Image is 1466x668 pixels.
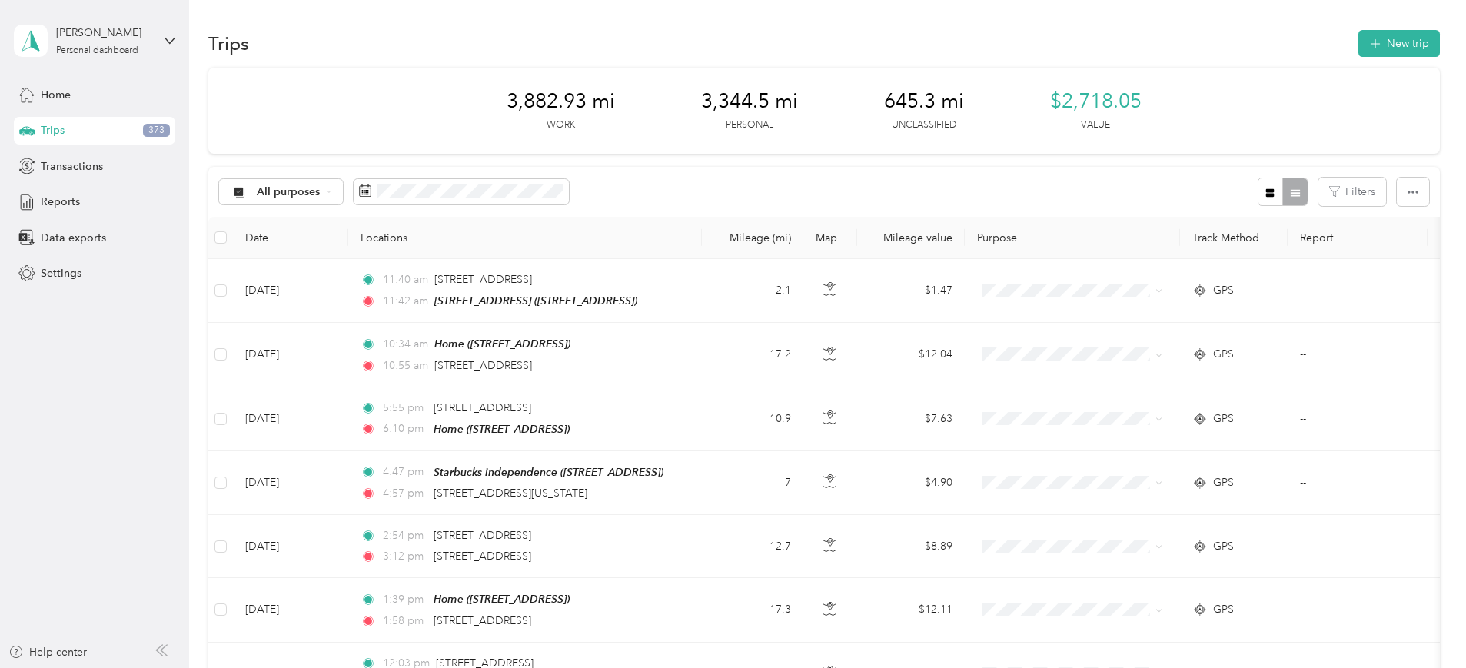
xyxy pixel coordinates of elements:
[233,387,348,451] td: [DATE]
[726,118,773,132] p: Personal
[857,217,965,259] th: Mileage value
[383,548,427,565] span: 3:12 pm
[1213,410,1234,427] span: GPS
[434,273,532,286] span: [STREET_ADDRESS]
[233,259,348,323] td: [DATE]
[434,337,570,350] span: Home ([STREET_ADDRESS])
[857,323,965,387] td: $12.04
[257,187,321,198] span: All purposes
[702,259,803,323] td: 2.1
[41,194,80,210] span: Reports
[1288,323,1428,387] td: --
[1288,451,1428,515] td: --
[383,464,427,480] span: 4:47 pm
[1213,474,1234,491] span: GPS
[702,515,803,578] td: 12.7
[383,591,427,608] span: 1:39 pm
[434,487,587,500] span: [STREET_ADDRESS][US_STATE]
[1081,118,1110,132] p: Value
[892,118,956,132] p: Unclassified
[383,271,428,288] span: 11:40 am
[1213,282,1234,299] span: GPS
[1318,178,1386,206] button: Filters
[1288,259,1428,323] td: --
[1213,346,1234,363] span: GPS
[233,323,348,387] td: [DATE]
[383,293,428,310] span: 11:42 am
[143,124,170,138] span: 373
[383,485,427,502] span: 4:57 pm
[41,87,71,103] span: Home
[507,89,615,114] span: 3,882.93 mi
[434,423,570,435] span: Home ([STREET_ADDRESS])
[857,451,965,515] td: $4.90
[702,323,803,387] td: 17.2
[884,89,964,114] span: 645.3 mi
[383,336,428,353] span: 10:34 am
[383,400,427,417] span: 5:55 pm
[208,35,249,52] h1: Trips
[1288,387,1428,451] td: --
[965,217,1180,259] th: Purpose
[434,359,532,372] span: [STREET_ADDRESS]
[41,230,106,246] span: Data exports
[233,515,348,578] td: [DATE]
[233,217,348,259] th: Date
[233,451,348,515] td: [DATE]
[434,550,531,563] span: [STREET_ADDRESS]
[1213,538,1234,555] span: GPS
[1288,578,1428,642] td: --
[41,122,65,138] span: Trips
[857,387,965,451] td: $7.63
[434,401,531,414] span: [STREET_ADDRESS]
[41,265,81,281] span: Settings
[383,613,427,630] span: 1:58 pm
[434,593,570,605] span: Home ([STREET_ADDRESS])
[1050,89,1142,114] span: $2,718.05
[8,644,87,660] button: Help center
[857,515,965,578] td: $8.89
[702,578,803,642] td: 17.3
[1358,30,1440,57] button: New trip
[857,259,965,323] td: $1.47
[1380,582,1466,668] iframe: Everlance-gr Chat Button Frame
[56,25,152,41] div: [PERSON_NAME]
[702,451,803,515] td: 7
[233,578,348,642] td: [DATE]
[56,46,138,55] div: Personal dashboard
[434,614,531,627] span: [STREET_ADDRESS]
[547,118,575,132] p: Work
[383,420,427,437] span: 6:10 pm
[701,89,798,114] span: 3,344.5 mi
[702,217,803,259] th: Mileage (mi)
[803,217,857,259] th: Map
[41,158,103,174] span: Transactions
[1288,217,1428,259] th: Report
[1180,217,1288,259] th: Track Method
[383,357,428,374] span: 10:55 am
[383,527,427,544] span: 2:54 pm
[434,466,663,478] span: Starbucks independence ([STREET_ADDRESS])
[702,387,803,451] td: 10.9
[1288,515,1428,578] td: --
[857,578,965,642] td: $12.11
[434,529,531,542] span: [STREET_ADDRESS]
[1213,601,1234,618] span: GPS
[348,217,702,259] th: Locations
[434,294,637,307] span: [STREET_ADDRESS] ([STREET_ADDRESS])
